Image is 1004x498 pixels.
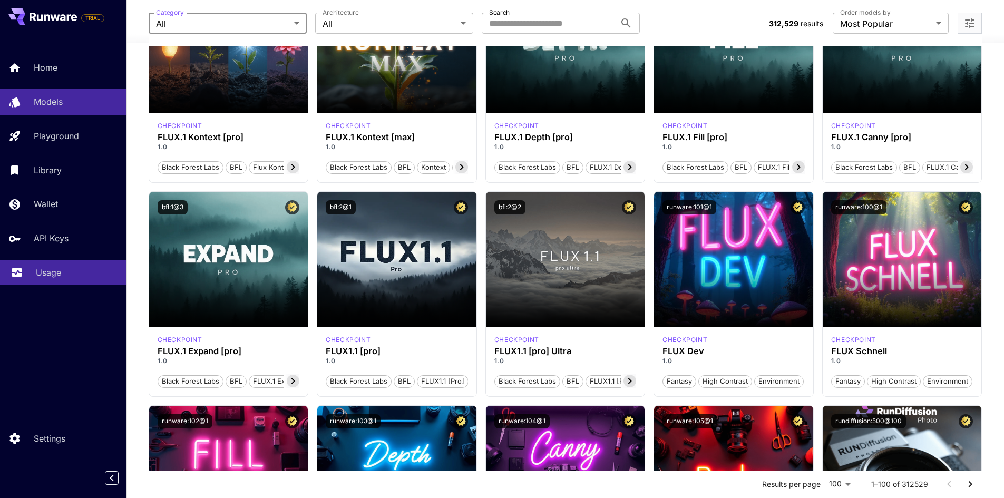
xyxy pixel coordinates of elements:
button: BFL [899,160,920,174]
button: High Contrast [698,374,752,388]
span: Black Forest Labs [832,162,896,173]
p: 1.0 [494,356,637,366]
button: Certified Model – Vetted for best performance and includes a commercial license. [791,200,805,214]
div: fluxpro [494,121,539,131]
p: 1.0 [662,142,805,152]
button: runware:103@1 [326,414,381,428]
button: BFL [394,374,415,388]
button: Certified Model – Vetted for best performance and includes a commercial license. [959,200,973,214]
button: runware:100@1 [831,200,886,214]
span: BFL [394,162,414,173]
p: Home [34,61,57,74]
span: FLUX.1 Depth [pro] [586,162,656,173]
button: FLUX.1 Expand [pro] [249,374,324,388]
p: 1.0 [662,356,805,366]
span: High Contrast [867,376,920,387]
span: FLUX.1 Canny [pro] [923,162,994,173]
p: checkpoint [326,121,371,131]
div: fluxpro [326,335,371,345]
button: FLUX.1 Fill [pro] [754,160,814,174]
p: Wallet [34,198,58,210]
span: 312,529 [769,19,798,28]
p: 1.0 [831,356,973,366]
p: Models [34,95,63,108]
span: BFL [394,376,414,387]
span: Environment [755,376,803,387]
span: Environment [923,376,972,387]
div: FLUX.1 D [662,335,707,345]
h3: FLUX.1 Kontext [pro] [158,132,300,142]
span: BFL [563,376,583,387]
span: Add your payment card to enable full platform functionality. [81,12,104,24]
button: BFL [226,160,247,174]
p: checkpoint [662,121,707,131]
p: Results per page [762,479,821,490]
button: FLUX1.1 [pro] Ultra [586,374,655,388]
div: fluxpro [662,121,707,131]
span: results [801,19,823,28]
p: 1.0 [831,142,973,152]
button: Black Forest Labs [326,374,392,388]
div: FLUX.1 S [831,335,876,345]
p: 1.0 [494,142,637,152]
span: BFL [563,162,583,173]
button: Flux Kontext [249,160,298,174]
button: Certified Model – Vetted for best performance and includes a commercial license. [791,414,805,428]
button: BFL [394,160,415,174]
span: Black Forest Labs [326,376,391,387]
h3: FLUX.1 Canny [pro] [831,132,973,142]
p: Library [34,164,62,177]
div: Collapse sidebar [113,468,126,487]
span: Black Forest Labs [158,376,223,387]
span: FLUX.1 Fill [pro] [754,162,813,173]
button: Certified Model – Vetted for best performance and includes a commercial license. [959,414,973,428]
h3: FLUX.1 Fill [pro] [662,132,805,142]
span: Fantasy [832,376,864,387]
button: Black Forest Labs [326,160,392,174]
h3: FLUX Schnell [831,346,973,356]
button: Collapse sidebar [105,471,119,485]
p: 1.0 [326,356,468,366]
div: FLUX Dev [662,346,805,356]
span: TRIAL [82,14,104,22]
span: Kontext [417,162,450,173]
span: Flux Kontext [249,162,297,173]
label: Order models by [840,8,890,17]
button: BFL [226,374,247,388]
div: fluxpro [831,121,876,131]
button: FLUX.1 Canny [pro] [922,160,995,174]
h3: FLUX.1 Depth [pro] [494,132,637,142]
button: Black Forest Labs [494,374,560,388]
button: Black Forest Labs [158,374,223,388]
div: FLUX.1 Kontext [max] [326,132,468,142]
button: Environment [923,374,972,388]
div: FLUX.1 Kontext [pro] [158,121,202,131]
h3: FLUX1.1 [pro] [326,346,468,356]
button: Black Forest Labs [831,160,897,174]
p: Playground [34,130,79,142]
p: Settings [34,432,65,445]
button: runware:104@1 [494,414,550,428]
span: Fantasy [663,376,696,387]
button: FLUX1.1 [pro] [417,374,469,388]
p: 1.0 [158,142,300,152]
button: Certified Model – Vetted for best performance and includes a commercial license. [622,414,636,428]
label: Category [156,8,184,17]
p: 1–100 of 312529 [871,479,928,490]
span: FLUX1.1 [pro] Ultra [586,376,654,387]
p: API Keys [34,232,69,245]
span: Black Forest Labs [158,162,223,173]
button: Open more filters [963,17,976,30]
span: Most Popular [840,17,932,30]
span: Black Forest Labs [326,162,391,173]
button: Certified Model – Vetted for best performance and includes a commercial license. [622,200,636,214]
button: Certified Model – Vetted for best performance and includes a commercial license. [454,414,468,428]
button: Go to next page [960,474,981,495]
div: fluxultra [494,335,539,345]
button: Black Forest Labs [662,160,728,174]
h3: FLUX.1 Expand [pro] [158,346,300,356]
